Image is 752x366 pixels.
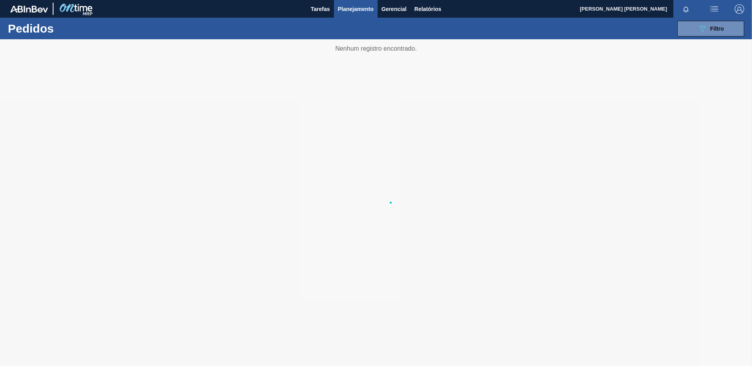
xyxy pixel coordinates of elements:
h1: Pedidos [8,24,125,33]
img: TNhmsLtSVTkK8tSr43FrP2fwEKptu5GPRR3wAAAABJRU5ErkJggg== [10,5,48,13]
span: Tarefas [311,4,330,14]
span: Relatórios [415,4,441,14]
button: Notificações [673,4,699,15]
span: Planejamento [338,4,374,14]
img: Logout [735,4,744,14]
img: userActions [710,4,719,14]
button: Filtro [677,21,744,37]
span: Filtro [710,26,724,32]
span: Gerencial [382,4,407,14]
